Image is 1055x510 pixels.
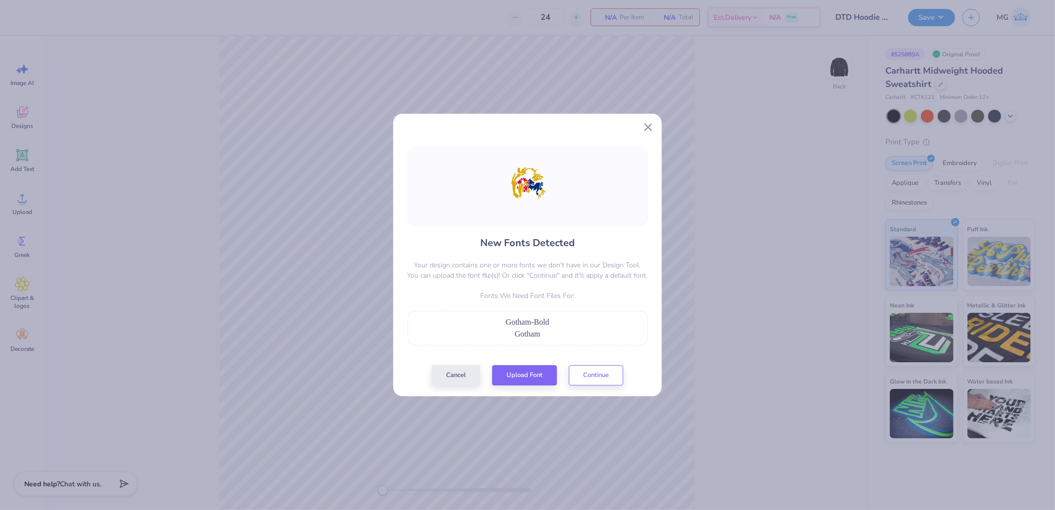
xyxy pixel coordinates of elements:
button: Close [639,118,658,136]
p: Fonts We Need Font Files For: [408,291,648,301]
p: Your design contains one or more fonts we don't have in our Design Tool. You can upload the font ... [408,260,648,281]
button: Cancel [432,365,480,385]
h4: New Fonts Detected [480,236,575,250]
button: Upload Font [492,365,557,385]
span: Gotham-Bold [506,318,550,326]
button: Continue [569,365,623,385]
span: Gotham [515,330,541,338]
